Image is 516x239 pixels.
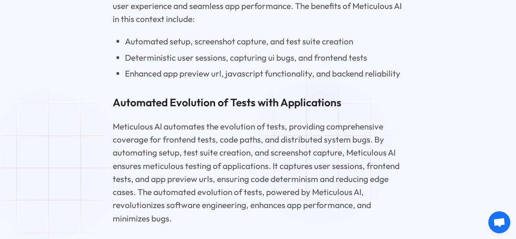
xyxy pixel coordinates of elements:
[125,35,403,48] li: Automated setup, screenshot capture, and test suite creation
[125,51,403,64] li: Deterministic user sessions, capturing ui bugs, and frontend tests
[125,67,403,80] li: Enhanced app preview url, javascript functionality, and backend reliability
[113,120,404,225] p: Meticulous AI automates the evolution of tests, providing comprehensive coverage for frontend tes...
[488,211,510,233] a: Open chat
[113,95,404,110] h3: Automated Evolution of Tests with Applications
